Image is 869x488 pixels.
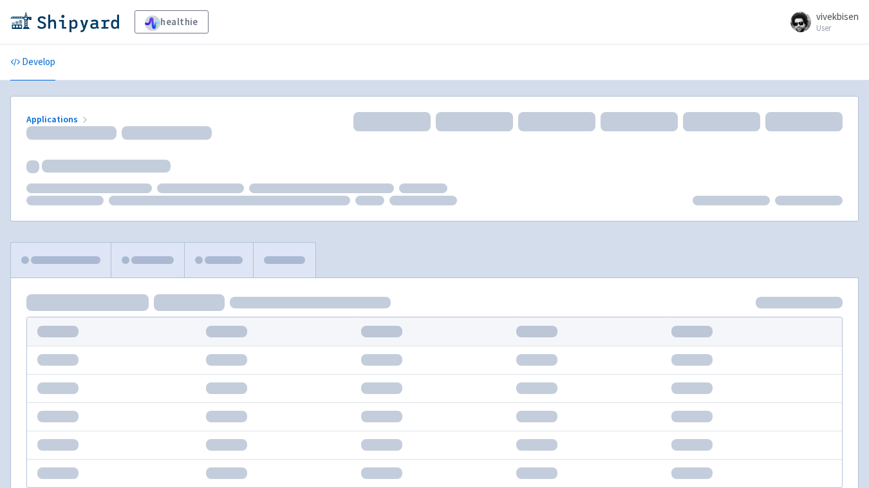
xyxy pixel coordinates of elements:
a: Develop [10,44,55,80]
img: Shipyard logo [10,12,119,32]
a: Applications [26,113,90,125]
a: healthie [135,10,209,33]
span: vivekbisen [816,10,859,23]
small: User [816,24,859,32]
a: vivekbisen User [783,12,859,32]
